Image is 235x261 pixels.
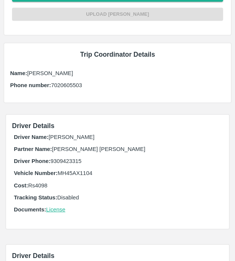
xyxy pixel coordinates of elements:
[10,49,225,60] h6: Trip Coordinator Details
[14,207,46,213] b: Documents:
[48,133,94,141] p: [PERSON_NAME]
[57,169,92,177] p: MH45AX1104
[27,69,73,77] p: [PERSON_NAME]
[14,134,48,140] b: Driver Name:
[10,70,27,76] b: Name:
[14,158,50,164] b: Driver Phone:
[14,170,57,176] b: Vehicle Number:
[14,146,52,152] b: Partner Name:
[10,82,51,88] b: Phone number:
[14,195,57,201] b: Tracking Status:
[12,122,54,130] span: Driver Details
[46,207,65,213] a: License
[12,252,54,259] span: Driver Details
[51,81,82,89] p: 7020605503
[57,193,79,202] p: Disabled
[50,157,81,165] p: 9309423315
[52,145,145,153] p: [PERSON_NAME] [PERSON_NAME]
[14,183,28,189] b: Cost:
[28,181,47,190] p: Rs 4098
